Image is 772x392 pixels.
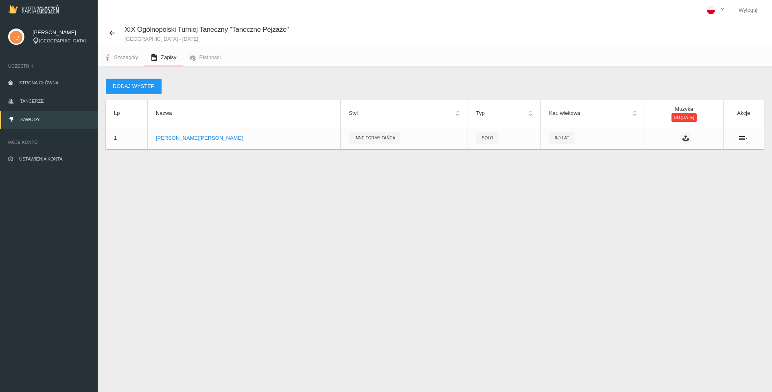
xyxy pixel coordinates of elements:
[19,156,63,161] span: Ustawienia konta
[341,100,468,127] th: Styl
[156,134,332,142] p: [PERSON_NAME] [PERSON_NAME]
[125,36,289,42] small: [GEOGRAPHIC_DATA] - [DATE]
[8,138,90,146] span: Moje konto
[106,100,147,127] th: Lp
[8,29,24,45] img: svg
[20,99,44,104] span: Tancerze
[671,113,697,121] span: do [DATE]
[723,100,764,127] th: Akcje
[33,29,90,37] span: [PERSON_NAME]
[476,132,499,144] span: solo
[106,127,147,149] td: 1
[468,100,541,127] th: Typ
[199,54,221,60] span: Płatności
[20,117,40,122] span: Zawody
[98,48,144,66] a: Szczegóły
[114,54,138,60] span: Szczegóły
[8,62,90,70] span: Uczestnik
[33,37,90,44] div: [GEOGRAPHIC_DATA]
[147,100,341,127] th: Nazwa
[645,100,723,127] th: Muzyka
[8,4,59,13] img: Logo
[183,48,227,66] a: Płatności
[144,48,183,66] a: Zapisy
[19,80,59,85] span: Strona główna
[549,132,575,144] span: 8-9 lat
[125,26,289,33] span: XIX Ogólnopolski Turniej Taneczny "Taneczne Pejzaże"
[161,54,176,60] span: Zapisy
[349,132,400,144] span: Inne formy tańca
[106,79,162,94] button: Dodaj występ
[541,100,645,127] th: Kat. wiekowa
